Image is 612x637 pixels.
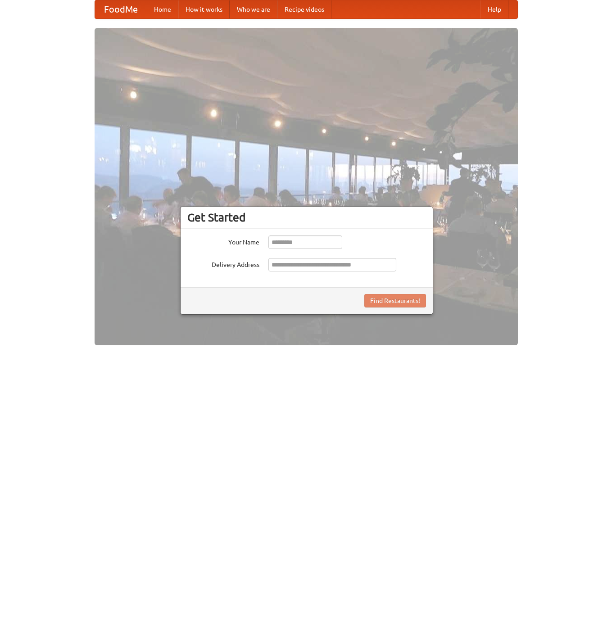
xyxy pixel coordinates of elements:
[147,0,178,18] a: Home
[178,0,230,18] a: How it works
[364,294,426,307] button: Find Restaurants!
[187,235,259,247] label: Your Name
[187,258,259,269] label: Delivery Address
[230,0,277,18] a: Who we are
[95,0,147,18] a: FoodMe
[481,0,508,18] a: Help
[277,0,331,18] a: Recipe videos
[187,211,426,224] h3: Get Started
